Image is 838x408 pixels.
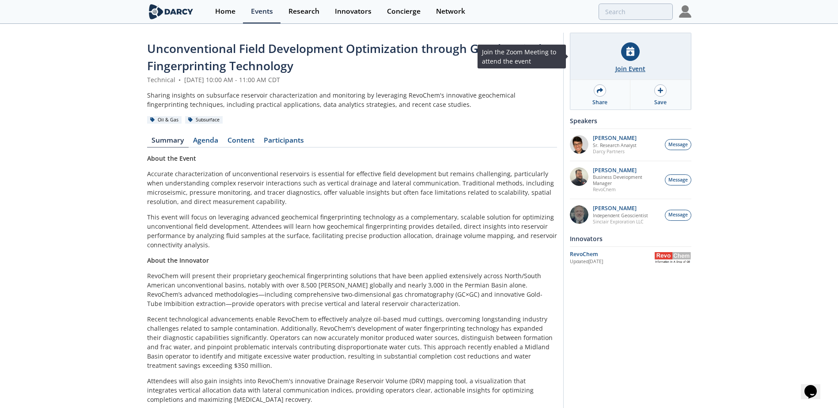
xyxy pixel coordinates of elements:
[570,231,691,246] div: Innovators
[147,41,542,74] span: Unconventional Field Development Optimization through Geochemical Fingerprinting Technology
[189,137,223,147] a: Agenda
[570,135,588,154] img: pfbUXw5ZTiaeWmDt62ge
[665,139,691,150] button: Message
[147,116,182,124] div: Oil & Gas
[593,186,660,193] p: RevoChem
[801,373,829,399] iframe: chat widget
[147,376,557,404] p: Attendees will also gain insights into RevoChem's innovative Drainage Reservoir Volume (DRV) mapp...
[570,205,588,224] img: 790b61d6-77b3-4134-8222-5cb555840c93
[593,142,637,148] p: Sr. Research Analyst
[335,8,372,15] div: Innovators
[147,4,195,19] img: logo-wide.svg
[147,271,557,308] p: RevoChem will present their proprietary geochemical fingerprinting solutions that have been appli...
[615,64,645,73] div: Join Event
[570,258,654,265] div: Updated [DATE]
[592,98,607,106] div: Share
[593,174,660,186] p: Business Development Manager
[599,4,673,20] input: Advanced Search
[593,167,660,174] p: [PERSON_NAME]
[570,113,691,128] div: Speakers
[668,177,688,184] span: Message
[654,252,691,263] img: RevoChem
[593,148,637,155] p: Darcy Partners
[665,174,691,185] button: Message
[593,135,637,141] p: [PERSON_NAME]
[593,219,648,225] p: Sinclair Exploration LLC
[223,137,259,147] a: Content
[147,212,557,249] p: This event will focus on leveraging advanced geochemical fingerprinting technology as a complemen...
[668,212,688,219] span: Message
[215,8,235,15] div: Home
[147,314,557,370] p: Recent technological advancements enable RevoChem to effectively analyze oil-based mud cuttings, ...
[251,8,273,15] div: Events
[147,137,189,147] a: Summary
[654,98,667,106] div: Save
[593,205,648,212] p: [PERSON_NAME]
[147,256,209,264] strong: About the Innovator
[387,8,421,15] div: Concierge
[147,75,557,84] div: Technical [DATE] 10:00 AM - 11:00 AM CDT
[147,154,196,162] strong: About the Event
[593,212,648,219] p: Independent Geoscientist
[570,250,654,258] div: RevoChem
[177,76,182,84] span: •
[570,250,691,265] a: RevoChem Updated[DATE] RevoChem
[185,116,223,124] div: Subsurface
[665,210,691,221] button: Message
[259,137,309,147] a: Participants
[679,5,691,18] img: Profile
[147,169,557,206] p: Accurate characterization of unconventional reservoirs is essential for effective field developme...
[570,167,588,186] img: 2k2ez1SvSiOh3gKHmcgF
[147,91,557,109] div: Sharing insights on subsurface reservoir characterization and monitoring by leveraging RevoChem's...
[436,8,465,15] div: Network
[288,8,319,15] div: Research
[668,141,688,148] span: Message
